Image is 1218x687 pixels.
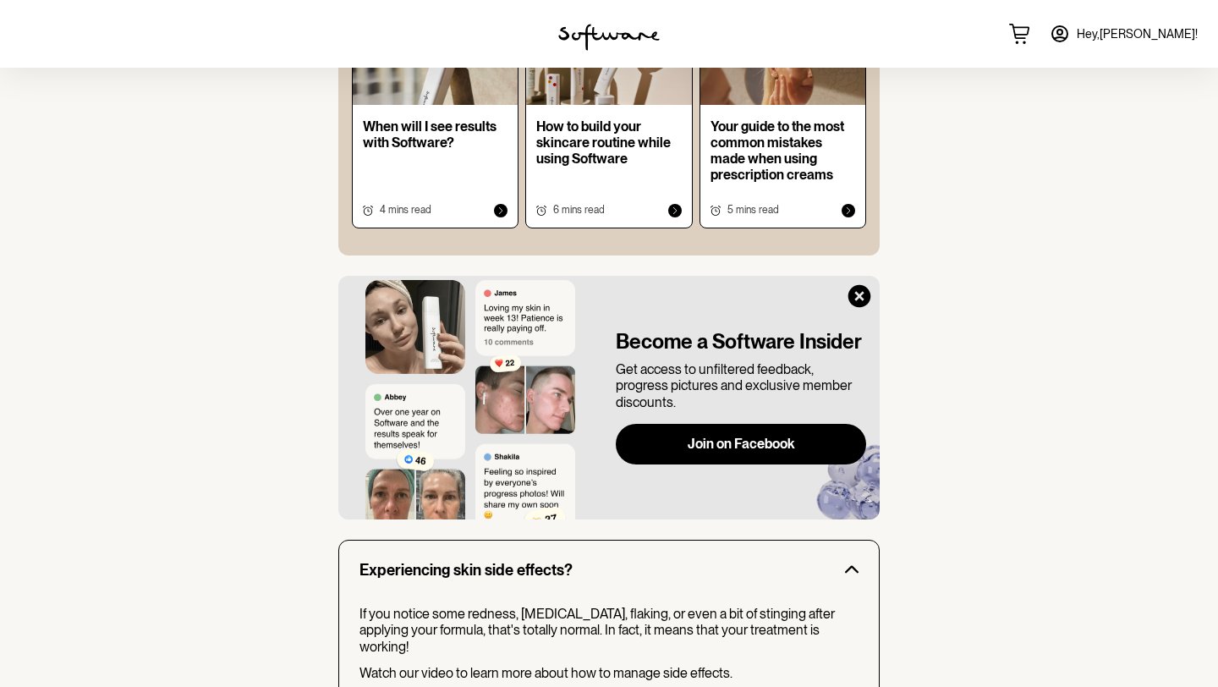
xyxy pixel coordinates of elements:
span: 6 mins read [553,204,605,216]
span: Hey, [PERSON_NAME] ! [1077,27,1198,41]
img: software logo [558,24,660,51]
span: 4 mins read [380,204,431,216]
h3: Experiencing skin side effects? [359,561,573,580]
h4: Become a Software Insider [616,330,866,354]
p: Watch our video to learn more about how to manage side effects. [359,665,859,681]
p: Get access to unfiltered feedback, progress pictures and exclusive member discounts. [616,361,866,410]
img: blue-blob-static.6fc92ad205deb0e481d5.png [799,431,935,567]
button: Experiencing skin side effects? [339,541,879,593]
a: Hey,[PERSON_NAME]! [1040,14,1208,54]
span: 5 mins read [727,204,779,216]
p: Your guide to the most common mistakes made when using prescription creams [710,118,855,184]
span: Join on Facebook [688,436,795,452]
p: If you notice some redness, [MEDICAL_DATA], flaking, or even a bit of stinging after applying you... [359,606,859,655]
p: When will I see results with Software? [363,118,507,151]
button: Join on Facebook [616,424,866,464]
p: How to build your skincare routine while using Software [536,118,681,168]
